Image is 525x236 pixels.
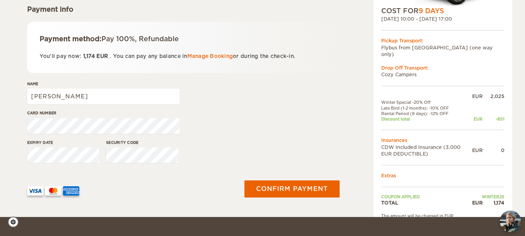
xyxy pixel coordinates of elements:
[381,117,472,122] td: Discount total
[40,34,328,44] div: Payment method:
[27,5,340,14] div: Payment info
[106,140,178,145] label: Security code
[96,53,108,59] span: EUR
[101,35,179,43] span: Pay 100%, Refundable
[27,81,180,87] label: Name
[27,186,44,196] img: VISA
[8,217,24,227] a: Cookie settings
[500,211,521,232] img: Freyja at Cozy Campers
[63,186,79,196] img: AMEX
[500,211,521,232] button: chat-button
[472,93,483,100] div: EUR
[381,16,504,23] div: [DATE] 10:00 - [DATE] 17:00
[483,200,504,206] div: 1,174
[381,44,504,58] td: Flybus from [GEOGRAPHIC_DATA] (one way only)
[472,117,483,122] div: EUR
[381,144,472,157] td: CDW Included Insurance (3.000 EUR DEDUCTIBLE)
[483,147,504,154] div: 0
[381,172,504,179] td: Extras
[381,111,472,116] td: Rental Period (9 days): -12% OFF
[472,194,504,199] td: WINTER25
[27,110,180,116] label: Card number
[472,147,483,154] div: EUR
[381,100,472,105] td: Winter Special -20% Off
[381,194,472,199] td: Coupon applied
[381,38,504,44] div: Pickup Transport:
[472,200,483,206] div: EUR
[381,200,472,206] td: TOTAL
[187,53,233,59] a: Manage Booking
[27,140,99,145] label: Expiry date
[381,213,504,219] div: The amount will be charged in EUR
[381,65,504,71] div: Drop Off Transport:
[40,52,328,61] p: You'll pay now: . You can pay any balance in or during the check-in.
[381,137,504,144] td: Insurances
[244,180,340,198] button: Confirm payment
[83,53,95,59] span: 1,174
[483,93,504,100] div: 2,025
[483,117,504,122] div: -851
[381,6,504,16] div: COST FOR
[419,7,444,15] span: 9 Days
[381,71,504,78] td: Cozy Campers
[381,105,472,111] td: Late Bird (1-2 months): -10% OFF
[45,186,61,196] img: mastercard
